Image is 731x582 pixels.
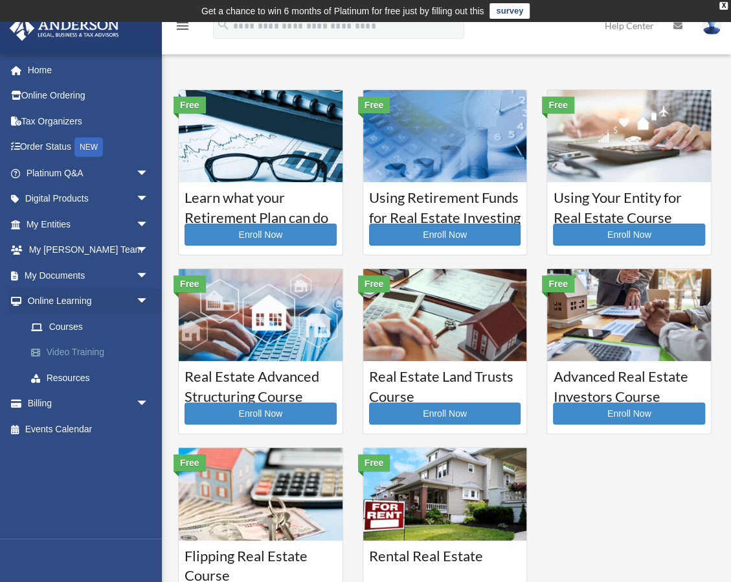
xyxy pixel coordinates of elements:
a: Enroll Now [185,224,337,246]
a: My Entitiesarrow_drop_down [9,211,168,237]
h3: Real Estate Land Trusts Course [369,367,521,399]
span: arrow_drop_down [136,288,162,315]
a: Enroll Now [553,402,705,425]
a: Platinum Q&Aarrow_drop_down [9,160,168,186]
a: Digital Productsarrow_drop_down [9,186,168,212]
a: Enroll Now [185,402,337,425]
div: Free [542,275,574,292]
img: Anderson Advisors Platinum Portal [6,16,123,41]
a: Enroll Now [553,224,705,246]
div: Free [358,97,390,113]
div: Free [358,454,390,471]
a: Courses [18,314,162,340]
a: Billingarrow_drop_down [9,391,168,417]
a: Online Learningarrow_drop_down [9,288,168,314]
a: Video Training [18,340,168,366]
h3: Advanced Real Estate Investors Course [553,367,705,399]
h3: Using Retirement Funds for Real Estate Investing Course [369,188,521,220]
i: menu [175,18,190,34]
div: NEW [74,137,103,157]
span: arrow_drop_down [136,211,162,238]
a: My Documentsarrow_drop_down [9,262,168,288]
span: arrow_drop_down [136,160,162,187]
h3: Learn what your Retirement Plan can do for you [185,188,337,220]
i: search [216,17,231,32]
a: My [PERSON_NAME] Teamarrow_drop_down [9,237,168,263]
h3: Using Your Entity for Real Estate Course [553,188,705,220]
span: arrow_drop_down [136,391,162,417]
span: arrow_drop_down [136,262,162,289]
a: survey [489,3,530,19]
a: Home [9,57,168,83]
img: User Pic [702,16,721,35]
span: arrow_drop_down [136,186,162,213]
a: menu [175,23,190,34]
h3: Rental Real Estate [369,546,521,579]
h3: Flipping Real Estate Course [185,546,337,579]
div: Free [358,275,390,292]
a: Enroll Now [369,224,521,246]
a: Enroll Now [369,402,521,425]
div: Get a chance to win 6 months of Platinum for free just by filling out this [201,3,484,19]
div: Free [174,275,206,292]
div: Free [174,454,206,471]
a: Tax Organizers [9,108,168,134]
a: Online Ordering [9,83,168,109]
a: Resources [18,365,168,391]
a: Events Calendar [9,416,168,442]
div: close [719,2,728,10]
div: Free [174,97,206,113]
h3: Real Estate Advanced Structuring Course [185,367,337,399]
a: Order StatusNEW [9,134,168,161]
div: Free [542,97,574,113]
span: arrow_drop_down [136,237,162,264]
